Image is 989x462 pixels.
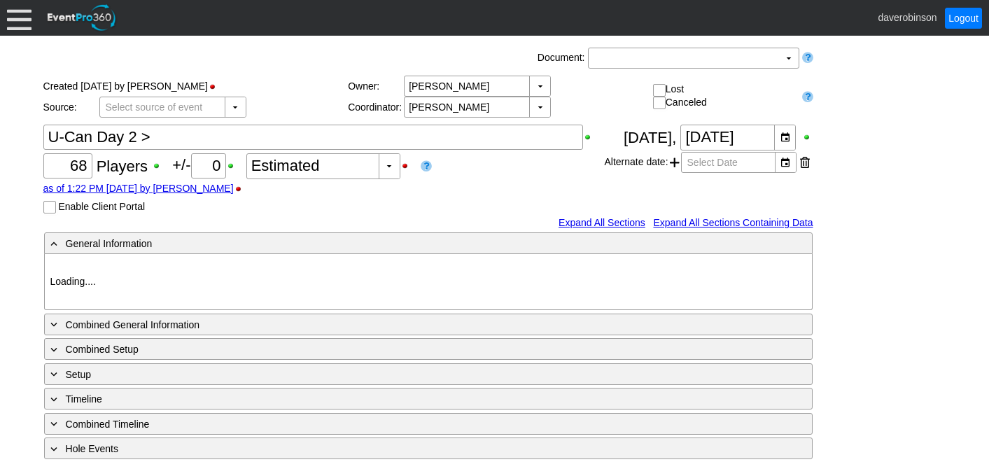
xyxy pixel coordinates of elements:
span: Add another alternate date [670,152,680,173]
div: Combined General Information [48,316,752,332]
span: Players [97,157,148,174]
div: Combined Timeline [48,416,752,432]
span: Select source of event [103,97,206,117]
div: General Information [48,235,752,251]
div: Show Event Date when printing; click to hide Event Date when printing. [802,132,813,142]
div: Hide Status Bar when printing; click to show Status Bar when printing. [208,82,224,92]
div: Hide Guest Count Stamp when printing; click to show Guest Count Stamp when printing. [234,184,250,194]
span: Hole Events [66,443,118,454]
div: Combined Setup [48,341,752,357]
div: Document: [535,48,588,69]
span: Timeline [66,393,102,405]
div: Source: [43,101,99,113]
span: [DATE], [624,128,676,146]
span: +/- [172,156,246,174]
label: Enable Client Portal [58,201,145,212]
div: Menu: Click or 'Crtl+M' to toggle menu open/close [7,6,31,30]
div: Lost Canceled [653,83,796,109]
span: Setup [66,369,92,380]
span: Combined Setup [66,344,139,355]
a: Logout [945,8,982,29]
span: Combined General Information [66,319,199,330]
div: Hole Events [48,440,752,456]
p: Loading.... [50,274,806,289]
div: Show Plus/Minus Count when printing; click to hide Plus/Minus Count when printing. [226,161,242,171]
div: Timeline [48,391,752,407]
div: Hide Guest Count Status when printing; click to show Guest Count Status when printing. [400,161,416,171]
div: Remove this date [800,152,810,173]
div: Owner: [348,80,404,92]
div: Show Event Title when printing; click to hide Event Title when printing. [583,132,599,142]
div: Setup [48,366,752,382]
span: daverobinson [878,11,937,22]
div: Show Guest Count when printing; click to hide Guest Count when printing. [152,161,168,171]
span: Combined Timeline [66,419,150,430]
a: as of 1:22 PM [DATE] by [PERSON_NAME] [43,183,234,194]
div: Alternate date: [604,150,813,174]
a: Expand All Sections Containing Data [653,217,813,228]
span: General Information [66,238,153,249]
div: Coordinator: [348,101,404,113]
div: Created [DATE] by [PERSON_NAME] [43,76,349,97]
span: Select Date [685,153,741,172]
img: EventPro360 [45,2,118,34]
a: Expand All Sections [559,217,645,228]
